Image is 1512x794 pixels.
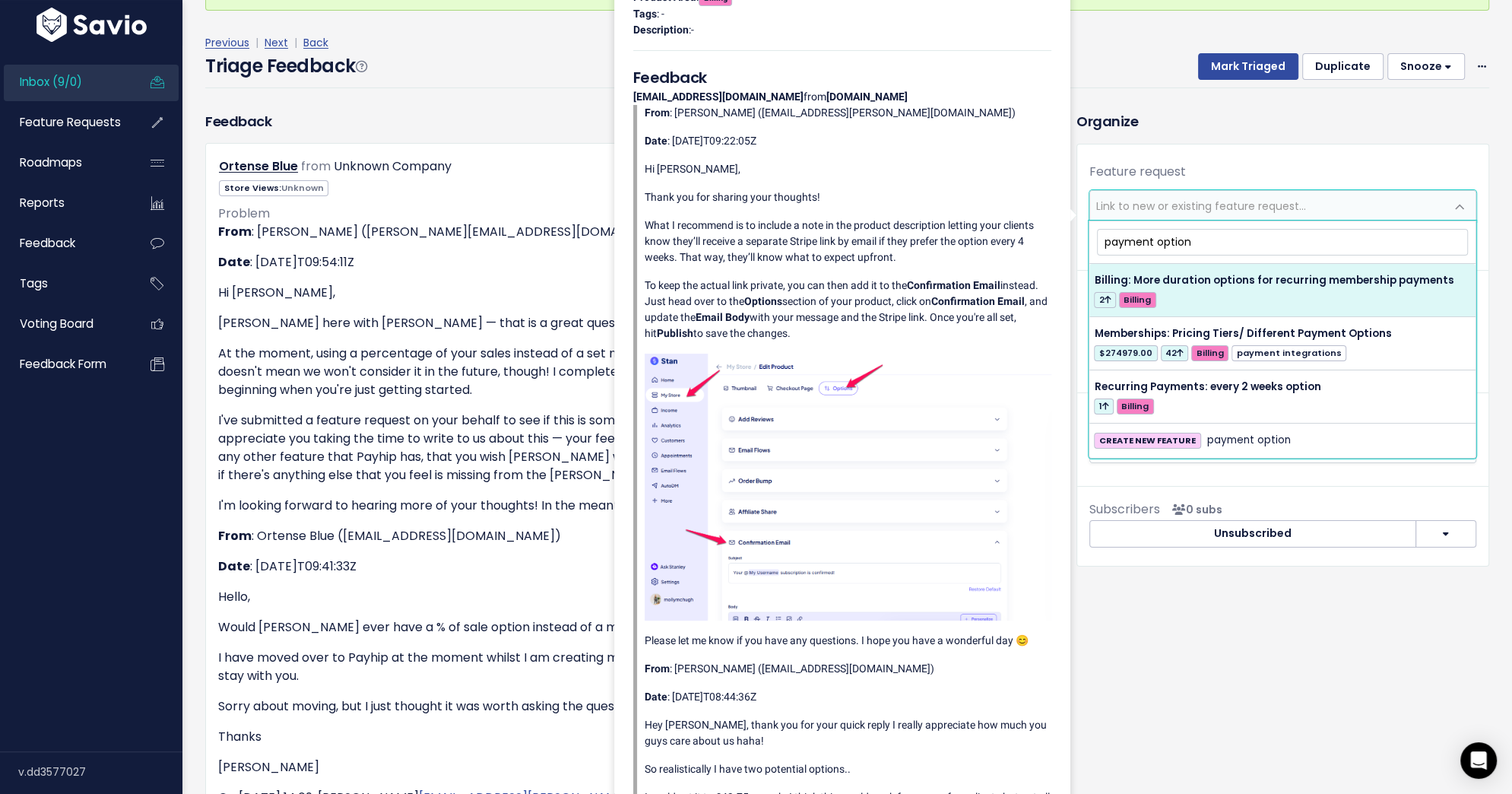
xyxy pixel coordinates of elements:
[1094,345,1157,361] span: $274979.00
[218,205,270,222] span: Problem
[291,35,300,50] span: |
[281,182,324,194] span: Unknown
[4,145,126,180] a: Roadmaps
[218,223,1016,241] p: : [PERSON_NAME] ([PERSON_NAME][EMAIL_ADDRESS][DOMAIN_NAME])
[633,66,1051,89] h5: Feedback
[645,218,1051,265] p: What I recommend is to include a note in the product description letting your clients know they’l...
[645,278,1051,341] p: To keep the actual link private, you can then add it to the instead. Just head over to the sectio...
[20,74,82,90] span: Inbox (9/0)
[218,557,250,575] strong: Date
[1161,345,1188,361] span: 42
[218,527,1016,545] p: : Ortense Blue ([EMAIL_ADDRESS][DOMAIN_NAME])
[1166,502,1222,517] span: <p><strong>Subscribers</strong><br><br> No subscribers yet<br> </p>
[1387,53,1465,81] button: Snooze
[33,8,151,42] img: logo-white.9d6f32f41409.svg
[1198,53,1298,81] button: Mark Triaged
[4,105,126,140] a: Feature Requests
[20,154,82,170] span: Roadmaps
[645,135,667,147] strong: Date
[4,266,126,301] a: Tags
[252,35,262,50] span: |
[1099,434,1196,446] strong: CREATE NEW FEATURE
[205,52,366,80] h4: Triage Feedback
[1089,520,1416,548] button: Unsubscribed
[218,223,252,240] strong: From
[20,235,75,251] span: Feedback
[20,195,65,211] span: Reports
[1191,345,1228,361] span: Billing
[1119,292,1156,308] span: Billing
[645,105,1051,121] p: : [PERSON_NAME] ([EMAIL_ADDRESS][PERSON_NAME][DOMAIN_NAME])
[20,275,48,291] span: Tags
[4,347,126,382] a: Feedback form
[645,661,1051,677] p: : [PERSON_NAME] ([EMAIL_ADDRESS][DOMAIN_NAME])
[1231,345,1346,361] span: payment integrations
[1089,163,1186,181] label: Feature request
[265,35,288,50] a: Next
[218,728,1016,746] p: Thanks
[218,649,1016,685] p: I have moved over to Payhip at the moment whilst I am creating my product, but really love [PERSO...
[645,761,1051,777] p: So realistically I have two potential options..
[1094,380,1320,394] span: Recurring Payments: every 2 weeks option
[1089,500,1160,518] span: Subscribers
[1117,399,1154,414] span: Billing
[1460,742,1497,779] div: Open Intercom Messenger
[633,8,657,20] strong: Tags
[645,106,670,119] strong: From
[657,327,693,339] strong: Publish
[1094,292,1115,308] span: 2
[696,311,750,323] strong: Email Body
[218,527,252,545] strong: From
[218,697,1016,716] p: Sorry about moving, but I just thought it was worth asking the question as to whether you might e...
[4,226,126,261] a: Feedback
[907,279,1000,291] strong: Confirmation Email
[218,557,1016,576] p: : [DATE]T09:41:33Z
[218,618,1016,637] p: Would [PERSON_NAME] ever have a % of sale option instead of a monthly fee ?
[645,161,1051,177] p: Hi [PERSON_NAME],
[4,306,126,341] a: Voting Board
[1094,273,1453,287] span: Billing: More duration options for recurring membership payments
[334,156,452,178] div: Unknown Company
[1094,326,1391,341] span: Memberships: Pricing Tiers/ Different Payment Options
[218,345,1016,399] p: At the moment, using a percentage of your sales instead of a set monthly payment is not something...
[645,662,670,675] strong: From
[645,633,1051,649] p: Please let me know if you have any questions. I hope you have a wonderful day 😊
[219,180,328,196] span: Store Views:
[4,186,126,221] a: Reports
[931,295,1025,307] strong: Confirmation Email
[218,253,250,271] strong: Date
[218,588,1016,606] p: Hello,
[301,157,331,175] span: from
[744,295,782,307] strong: Options
[219,157,298,175] a: Ortense Blue
[633,91,804,103] strong: [EMAIL_ADDRESS][DOMAIN_NAME]
[645,133,1051,149] p: : [DATE]T09:22:05Z
[205,111,271,132] h3: Feedback
[4,65,126,100] a: Inbox (9/0)
[691,24,694,36] span: -
[218,758,1016,777] p: [PERSON_NAME]
[645,189,1051,205] p: Thank you for sharing your thoughts!
[1076,111,1489,132] h3: Organize
[20,316,94,332] span: Voting Board
[218,314,1016,332] p: [PERSON_NAME] here with [PERSON_NAME] — that is a great question! 🤗
[205,35,249,50] a: Previous
[18,752,182,792] div: v.dd3577027
[645,717,1051,749] p: Hey [PERSON_NAME], thank you for your quick reply I really appreciate how much you guys care abou...
[218,253,1016,272] p: : [DATE]T09:54:11Z
[20,356,106,372] span: Feedback form
[826,91,908,103] strong: [DOMAIN_NAME]
[645,689,1051,705] p: : [DATE]T08:44:36Z
[218,284,1016,302] p: Hi [PERSON_NAME],
[218,497,1016,515] p: I'm looking forward to hearing more of your thoughts! In the meantime — I hope you have a great d...
[633,24,689,36] strong: Description
[303,35,328,50] a: Back
[645,691,667,703] strong: Date
[20,114,121,130] span: Feature Requests
[1096,198,1306,214] span: Link to new or existing feature request...
[1094,399,1113,414] span: 1
[218,411,1016,484] p: I've submitted a feature request on your behalf to see if this is something our team might want t...
[1207,431,1291,449] span: payment option
[1302,53,1384,81] button: Duplicate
